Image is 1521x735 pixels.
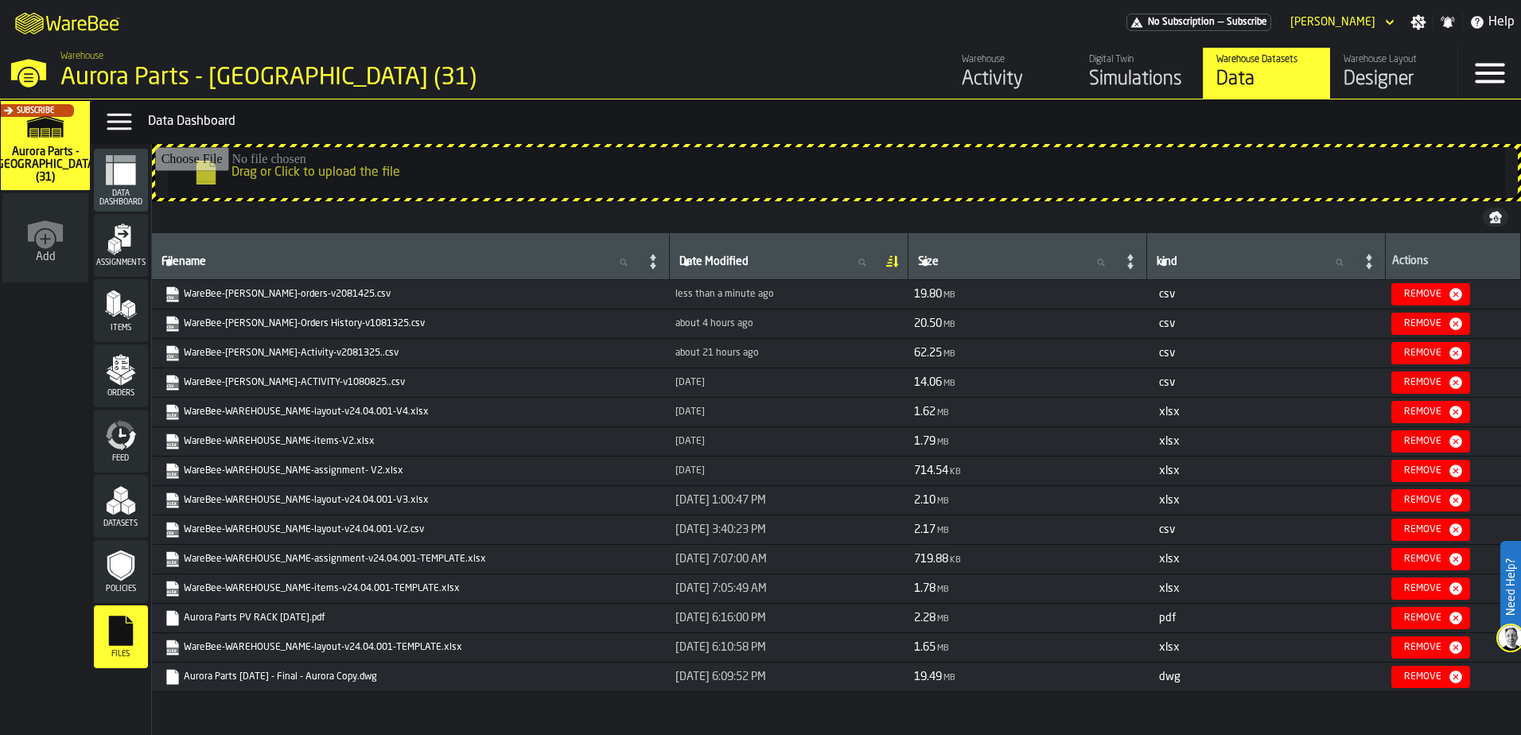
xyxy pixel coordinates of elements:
button: button-Remove [1391,401,1470,423]
a: link-to-https://drive.app.warebee.com/aa2e4adb-2cd5-4688-aa4a-ec82bcf75d46/file_storage/WareBee-A... [165,316,653,332]
span: 1.78 [914,583,936,594]
a: link-to-/wh/i/aa2e4adb-2cd5-4688-aa4a-ec82bcf75d46/data [1203,48,1330,99]
span: csv [1159,377,1175,388]
span: Aurora Parts PV RACK 07.21.25.pdf [161,607,659,629]
a: link-to-/wh/new [2,193,88,286]
span: WareBee-WAREHOUSE_NAME-items-v24.04.001-TEMPLATE.xlsx [161,577,659,600]
span: WareBee-Aurora Reno-Activity-v2081325..csv [161,342,659,364]
li: menu Assignments [94,214,148,278]
label: button-toggle-Help [1463,13,1521,32]
span: MB [937,615,949,624]
span: WareBee-WAREHOUSE_NAME-layout-v24.04.001-V2.csv [161,519,659,541]
a: link-to-/wh/i/aa2e4adb-2cd5-4688-aa4a-ec82bcf75d46/feed/ [948,48,1076,99]
span: label [918,255,939,268]
span: — [1218,17,1223,28]
span: 19.49 [914,671,942,682]
a: link-to-https://drive.app.warebee.com/aa2e4adb-2cd5-4688-aa4a-ec82bcf75d46/file_storage/WareBee-A... [165,286,653,302]
span: Feed [94,454,148,463]
a: link-to-https://drive.app.warebee.com/aa2e4adb-2cd5-4688-aa4a-ec82bcf75d46/file_storage/WareBee-W... [165,404,653,420]
span: Orders [94,389,148,398]
div: DropdownMenuValue-Bob Lueken Lueken [1290,16,1375,29]
span: MB [943,291,955,300]
span: xlsx [1159,436,1180,447]
span: Data Dashboard [94,189,148,207]
button: button-Remove [1391,371,1470,394]
span: xlsx [1159,495,1180,506]
a: link-to-https://drive.app.warebee.com/aa2e4adb-2cd5-4688-aa4a-ec82bcf75d46/file_storage/Aurora%20... [165,610,653,626]
span: Subscribe [17,107,54,115]
span: WareBee-Aurora Reno-Orders History-v1081325.csv [161,313,659,335]
input: label [915,252,1118,273]
span: MB [937,438,949,447]
span: csv [1159,348,1175,359]
label: Need Help? [1502,542,1519,632]
li: menu Datasets [94,475,148,539]
span: [DATE] 6:09:52 PM [675,671,766,683]
span: csv [1159,524,1175,535]
label: button-toggle-Menu [1458,48,1521,99]
span: xlsx [1159,406,1180,418]
div: Designer [1344,67,1445,92]
button: button-Remove [1391,607,1470,629]
div: Warehouse [962,54,1063,65]
li: menu Orders [94,344,148,408]
div: Remove [1398,406,1448,418]
button: button-Remove [1391,313,1470,335]
li: menu Feed [94,410,148,473]
div: Updated: 8/8/2025, 7:15:17 PM Created: 8/8/2025, 7:15:17 PM [675,377,901,388]
span: MB [937,585,949,594]
div: Remove [1398,465,1448,476]
div: Warehouse Datasets [1216,54,1317,65]
span: label [161,255,206,268]
a: link-to-https://drive.app.warebee.com/aa2e4adb-2cd5-4688-aa4a-ec82bcf75d46/file_storage/WareBee-A... [165,345,653,361]
span: Policies [94,585,148,593]
div: Remove [1398,671,1448,682]
div: Remove [1398,612,1448,624]
span: 62.25 [914,348,942,359]
span: 2.17 [914,524,936,535]
button: button-Remove [1391,489,1470,511]
span: Files [94,650,148,659]
a: link-to-https://drive.app.warebee.com/aa2e4adb-2cd5-4688-aa4a-ec82bcf75d46/file_storage/WareBee-W... [165,581,653,597]
a: link-to-https://drive.app.warebee.com/aa2e4adb-2cd5-4688-aa4a-ec82bcf75d46/file_storage/Aurora%20... [165,669,653,685]
span: Aurora Parts 7.28.25 - Final - Aurora Copy.dwg [161,666,659,688]
div: Updated: 8/14/2025, 1:43:17 PM Created: 8/14/2025, 1:43:17 PM [675,289,901,300]
span: WareBee-Aurora Reno-ACTIVITY-v1080825..csv [161,371,659,394]
span: csv [1159,289,1175,300]
span: KB [950,556,961,565]
span: 1.62 [914,406,936,418]
div: Remove [1398,495,1448,506]
span: Datasets [94,519,148,528]
div: Digital Twin [1089,54,1190,65]
span: MB [943,321,955,329]
div: Remove [1398,554,1448,565]
span: MB [937,527,949,535]
a: link-to-https://drive.app.warebee.com/aa2e4adb-2cd5-4688-aa4a-ec82bcf75d46/file_storage/WareBee-W... [165,640,653,655]
input: label [676,252,879,273]
div: Remove [1398,583,1448,594]
button: button-Remove [1391,283,1470,305]
span: xlsx [1159,642,1180,653]
button: button-Remove [1391,666,1470,688]
div: Simulations [1089,67,1190,92]
div: Updated: 8/13/2025, 4:54:15 PM Created: 8/13/2025, 4:54:15 PM [675,348,901,359]
button: button-Remove [1391,577,1470,600]
button: button- [1483,208,1508,227]
span: WareBee-WAREHOUSE_NAME-layout-v24.04.001-V3.xlsx [161,489,659,511]
label: button-toggle-Settings [1404,14,1433,30]
span: KB [950,468,961,476]
input: label [158,252,640,273]
span: WareBee-Aurora Reno-orders-v2081425.csv [161,283,659,305]
span: [DATE] 7:07:00 AM [675,553,767,566]
span: MB [937,497,949,506]
span: WareBee-WAREHOUSE_NAME-assignment-v24.04.001-TEMPLATE.xlsx [161,548,659,570]
div: Menu Subscription [1126,14,1271,31]
a: link-to-/wh/i/aa2e4adb-2cd5-4688-aa4a-ec82bcf75d46/pricing/ [1126,14,1271,31]
a: link-to-https://drive.app.warebee.com/aa2e4adb-2cd5-4688-aa4a-ec82bcf75d46/file_storage/WareBee-W... [165,463,653,479]
button: button-Remove [1391,460,1470,482]
button: button-Remove [1391,342,1470,364]
span: xlsx [1159,465,1180,476]
span: xlsx [1159,554,1180,565]
div: Remove [1398,289,1448,300]
div: Updated: 8/7/2025, 3:53:05 PM Created: 8/7/2025, 3:53:05 PM [675,436,901,447]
